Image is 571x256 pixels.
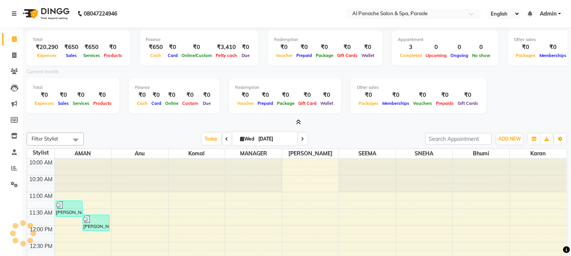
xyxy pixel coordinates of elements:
span: Package [275,101,296,106]
span: Memberships [538,53,568,58]
div: ₹0 [274,43,294,52]
span: Card [166,53,180,58]
div: ₹0 [411,91,434,100]
div: ₹0 [256,91,275,100]
span: Prepaid [294,53,314,58]
div: ₹0 [200,91,213,100]
span: Bhumi [453,149,509,158]
div: Finance [146,36,252,43]
span: Anu [111,149,168,158]
div: Redemption [274,36,376,43]
div: Total [33,36,124,43]
span: Prepaids [434,101,456,106]
div: 0 [424,43,449,52]
div: ₹650 [61,43,81,52]
span: No show [470,53,492,58]
input: 2025-09-03 [256,133,294,145]
div: ₹0 [335,43,359,52]
span: Expenses [33,101,56,106]
span: Products [102,53,124,58]
div: ₹0 [275,91,296,100]
div: ₹0 [102,43,124,52]
div: ₹0 [180,91,200,100]
button: ADD NEW [496,134,523,144]
div: 11:00 AM [28,192,54,200]
input: Search Appointment [425,133,492,145]
div: ₹650 [81,43,102,52]
span: Voucher [274,53,294,58]
div: ₹0 [359,43,376,52]
span: Completed [398,53,424,58]
span: Wed [239,136,256,142]
div: ₹0 [150,91,163,100]
div: ₹0 [318,91,335,100]
span: SNEHA [396,149,453,158]
div: ₹0 [71,91,91,100]
div: ₹0 [235,91,256,100]
div: 3 [398,43,424,52]
span: AMAN [55,149,111,158]
span: Packages [514,53,538,58]
span: Online/Custom [180,53,214,58]
div: ₹0 [180,43,214,52]
div: ₹0 [314,43,335,52]
div: 0 [449,43,470,52]
div: Total [33,84,113,91]
div: ₹0 [434,91,456,100]
span: Services [81,53,102,58]
span: Sales [56,101,71,106]
span: Today [202,133,221,145]
span: SEEMA [339,149,396,158]
span: Vouchers [411,101,434,106]
div: ₹3,410 [214,43,239,52]
div: ₹0 [357,91,380,100]
span: Package [314,53,335,58]
div: ₹0 [163,91,180,100]
div: Other sales [357,84,480,91]
div: ₹0 [166,43,180,52]
span: MANAGER [225,149,282,158]
div: ₹0 [91,91,113,100]
div: ₹0 [296,91,318,100]
span: Products [91,101,113,106]
span: Filter Stylist [32,136,58,142]
span: Due [201,101,213,106]
div: ₹0 [294,43,314,52]
span: Petty cash [214,53,239,58]
span: Gift Card [296,101,318,106]
div: Appointment [398,36,492,43]
span: Cash [135,101,150,106]
span: ADD NEW [498,136,521,142]
div: Finance [135,84,213,91]
span: Admin [540,10,557,18]
div: Stylist [27,149,54,157]
span: Packages [357,101,380,106]
div: ₹0 [33,91,56,100]
img: logo [19,3,72,24]
div: ₹0 [456,91,480,100]
span: Sales [64,53,79,58]
div: [PERSON_NAME], TK02, 11:40 AM-12:10 PM, HAIR CUT [DEMOGRAPHIC_DATA] [83,215,109,231]
div: 11:30 AM [28,209,54,217]
span: Online [163,101,180,106]
div: ₹0 [514,43,538,52]
span: Services [71,101,91,106]
div: ₹20,290 [33,43,61,52]
span: Custom [180,101,200,106]
span: Gift Cards [335,53,359,58]
div: ₹0 [239,43,252,52]
span: Expenses [35,53,59,58]
span: Memberships [380,101,411,106]
span: Ongoing [449,53,470,58]
div: 10:00 AM [28,159,54,167]
label: Current month [27,68,59,75]
span: Wallet [359,53,376,58]
span: Upcoming [424,53,449,58]
div: [PERSON_NAME] SIR, TK01, 11:15 AM-11:45 AM, HAIR CUT [DEMOGRAPHIC_DATA] [56,201,82,216]
span: Komal [169,149,225,158]
div: 0 [470,43,492,52]
span: Due [240,53,251,58]
div: 12:30 PM [29,242,54,250]
span: [PERSON_NAME] [282,149,339,158]
span: Karan [510,149,566,158]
